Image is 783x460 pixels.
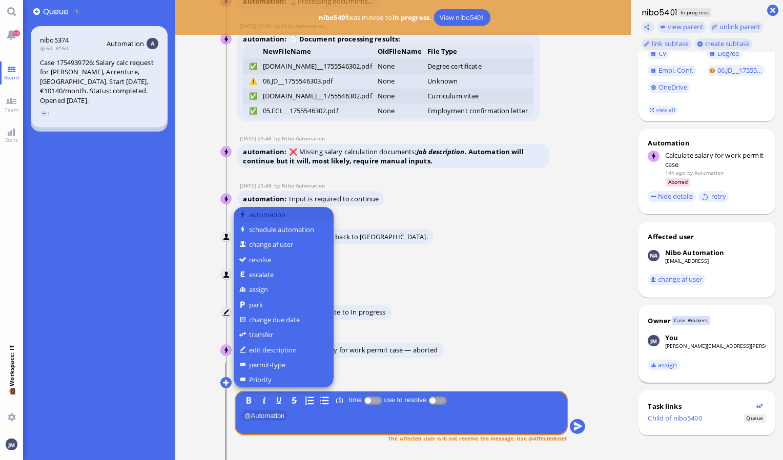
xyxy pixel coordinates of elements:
[234,282,334,297] button: assign
[234,372,334,387] button: Priority
[319,13,348,22] b: nibo5401
[234,357,334,372] button: permit-type
[234,207,334,222] button: automation
[234,312,334,327] button: change due date
[316,13,434,22] span: was moved to .
[234,222,334,237] button: schedule automation
[434,9,490,26] a: View nibo5401
[234,297,334,312] button: park
[234,327,334,342] button: transfer
[234,237,334,252] button: change af user
[234,342,334,357] button: edit description
[234,267,334,282] button: escalate
[393,13,429,22] b: In progress
[234,252,334,267] button: resolve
